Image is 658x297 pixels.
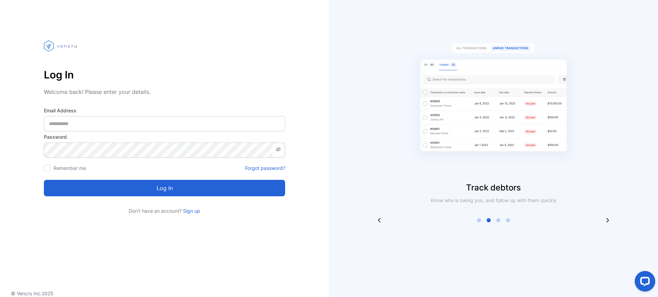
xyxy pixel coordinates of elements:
img: vencru logo [44,27,78,64]
label: Email Address [44,107,285,114]
label: Password [44,133,285,140]
p: Log In [44,66,285,83]
p: Track debtors [329,182,658,194]
button: Log in [44,180,285,196]
p: Welcome back! Please enter your details. [44,88,285,96]
label: Remember me [53,165,86,171]
iframe: LiveChat chat widget [629,268,658,297]
p: Know who is owing you, and follow up with them quickly [428,197,559,204]
a: Sign up [182,208,200,214]
a: Forgot password? [245,164,285,172]
p: Don't have an account? [44,207,285,214]
img: slider image [408,27,579,182]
